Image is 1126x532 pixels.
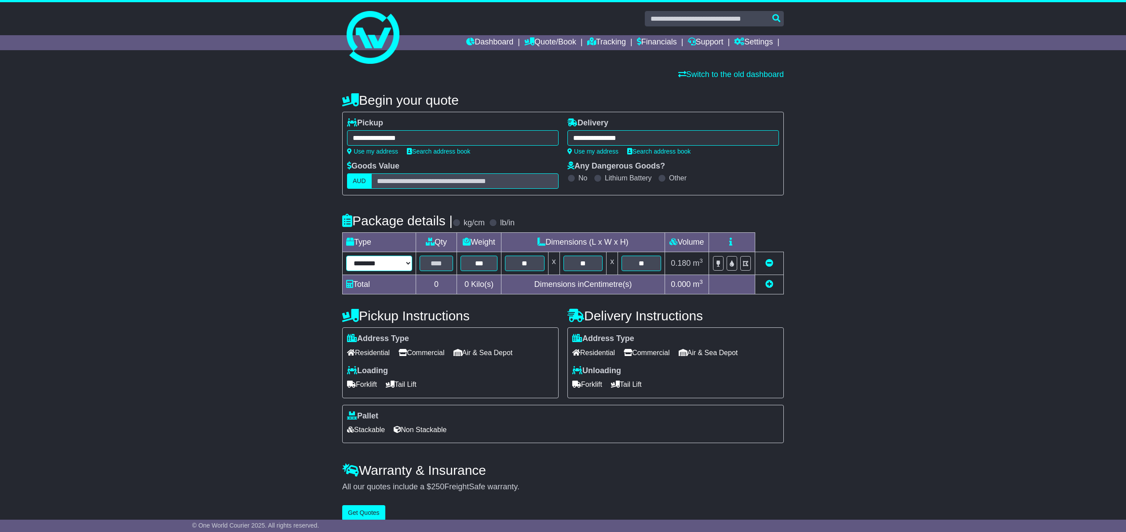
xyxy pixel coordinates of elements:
[342,308,559,323] h4: Pickup Instructions
[453,346,513,360] span: Air & Sea Depot
[343,233,416,252] td: Type
[386,378,417,391] span: Tail Lift
[688,35,724,50] a: Support
[765,259,773,268] a: Remove this item
[678,70,784,79] a: Switch to the old dashboard
[343,275,416,294] td: Total
[501,233,665,252] td: Dimensions (L x W x H)
[347,173,372,189] label: AUD
[765,280,773,289] a: Add new item
[624,346,669,360] span: Commercial
[501,275,665,294] td: Dimensions in Centimetre(s)
[567,118,608,128] label: Delivery
[347,346,390,360] span: Residential
[572,366,621,376] label: Unloading
[611,378,642,391] span: Tail Lift
[342,463,784,477] h4: Warranty & Insurance
[347,423,385,437] span: Stackable
[567,308,784,323] h4: Delivery Instructions
[699,257,703,264] sup: 3
[464,218,485,228] label: kg/cm
[572,346,615,360] span: Residential
[572,334,634,344] label: Address Type
[627,148,691,155] a: Search address book
[548,252,559,275] td: x
[466,35,513,50] a: Dashboard
[572,378,602,391] span: Forklift
[524,35,576,50] a: Quote/Book
[665,233,709,252] td: Volume
[416,275,457,294] td: 0
[699,279,703,285] sup: 3
[567,148,618,155] a: Use my address
[457,233,501,252] td: Weight
[669,174,687,182] label: Other
[407,148,470,155] a: Search address book
[693,259,703,268] span: m
[431,482,444,491] span: 250
[671,259,691,268] span: 0.180
[342,505,385,521] button: Get Quotes
[347,378,377,391] span: Forklift
[500,218,515,228] label: lb/in
[347,334,409,344] label: Address Type
[671,280,691,289] span: 0.000
[342,482,784,492] div: All our quotes include a $ FreightSafe warranty.
[734,35,773,50] a: Settings
[342,93,784,107] h4: Begin your quote
[587,35,626,50] a: Tracking
[347,411,378,421] label: Pallet
[347,148,398,155] a: Use my address
[398,346,444,360] span: Commercial
[464,280,469,289] span: 0
[347,161,399,171] label: Goods Value
[607,252,618,275] td: x
[605,174,652,182] label: Lithium Battery
[416,233,457,252] td: Qty
[457,275,501,294] td: Kilo(s)
[342,213,453,228] h4: Package details |
[637,35,677,50] a: Financials
[567,161,665,171] label: Any Dangerous Goods?
[693,280,703,289] span: m
[192,522,319,529] span: © One World Courier 2025. All rights reserved.
[347,118,383,128] label: Pickup
[347,366,388,376] label: Loading
[394,423,446,437] span: Non Stackable
[578,174,587,182] label: No
[679,346,738,360] span: Air & Sea Depot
